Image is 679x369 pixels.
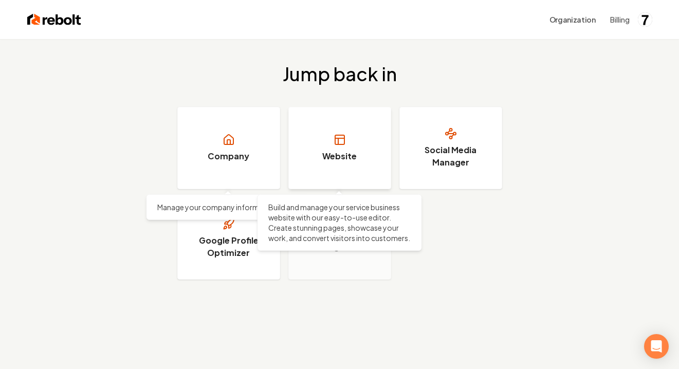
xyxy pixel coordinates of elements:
[283,64,397,84] h2: Jump back in
[177,197,280,280] a: Google Profile Optimizer
[322,150,357,162] h3: Website
[27,12,81,27] img: Rebolt Logo
[157,202,300,212] p: Manage your company information.
[177,107,280,189] a: Company
[288,107,391,189] a: Website
[638,12,652,27] img: GA - Master Analytics 7 Crane
[399,107,502,189] a: Social Media Manager
[190,234,267,259] h3: Google Profile Optimizer
[644,334,669,359] div: Open Intercom Messenger
[543,10,602,29] button: Organization
[412,144,489,169] h3: Social Media Manager
[208,150,249,162] h3: Company
[268,202,411,243] p: Build and manage your service business website with our easy-to-use editor. Create stunning pages...
[638,12,652,27] button: Open user button
[610,14,630,25] button: Billing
